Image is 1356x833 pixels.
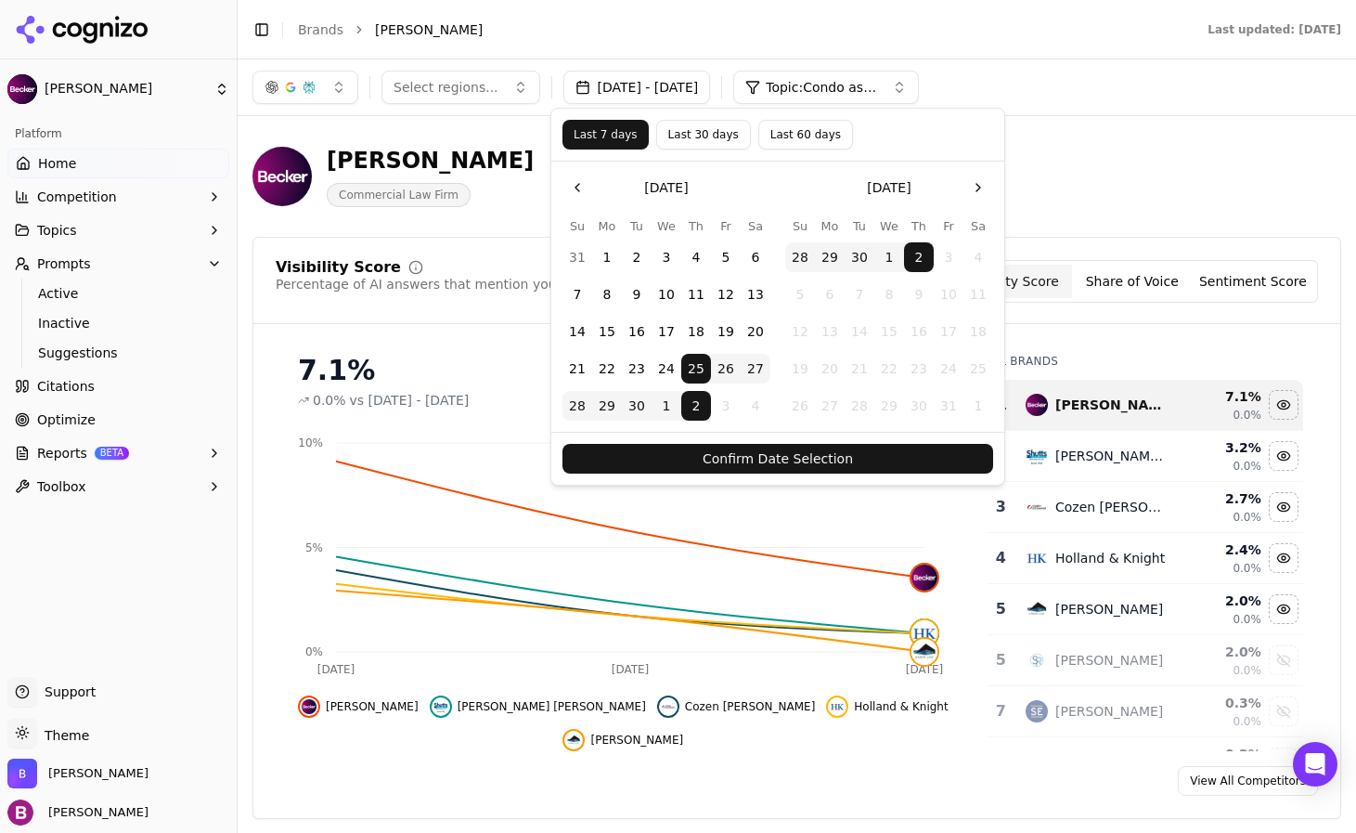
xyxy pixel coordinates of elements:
div: 3.2 % [1182,438,1261,457]
button: Last 30 days [656,120,751,150]
span: Commercial Law Firm [327,183,471,207]
button: Last 60 days [758,120,853,150]
button: Friday, September 26th, 2025, selected [711,354,741,384]
img: Becker [7,74,37,104]
table: September 2025 [562,217,770,421]
span: Theme [37,728,89,743]
span: Select regions... [394,78,498,97]
th: Monday [815,217,845,235]
tspan: 0% [305,645,323,658]
button: Hide haber data [1269,594,1298,624]
th: Tuesday [845,217,874,235]
button: Tuesday, September 23rd, 2025 [622,354,652,384]
span: Topics [37,221,77,240]
span: Support [37,683,96,701]
img: Becker [7,759,37,788]
div: 5 [995,598,1007,620]
button: Thursday, September 4th, 2025 [681,242,711,272]
span: Competition [37,188,117,206]
span: [PERSON_NAME] [326,699,419,714]
span: Active [38,284,200,303]
button: Wednesday, September 3rd, 2025 [652,242,681,272]
div: Percentage of AI answers that mention your brand [276,275,604,293]
img: saul ewing [1026,700,1048,722]
span: vs [DATE] - [DATE] [350,391,470,410]
button: Friday, September 5th, 2025 [711,242,741,272]
a: View All Competitors [1178,766,1318,796]
tr: 3cozen o'connorCozen [PERSON_NAME]2.7%0.0%Hide cozen o'connor data [988,482,1303,533]
button: Monday, September 22nd, 2025 [592,354,622,384]
button: Monday, September 29th, 2025, selected [592,391,622,421]
button: Sunday, September 28th, 2025, selected [785,242,815,272]
button: Sunday, September 7th, 2025 [562,280,592,309]
span: [PERSON_NAME] [45,81,207,98]
button: [DATE] - [DATE] [563,71,711,104]
button: Tuesday, September 2nd, 2025 [622,242,652,272]
button: Show gray robinson data [1269,748,1298,777]
img: shutts bowen [1026,445,1048,467]
button: Confirm Date Selection [562,444,993,474]
span: Optimize [37,410,96,429]
button: Visibility Score [951,265,1072,298]
button: Saturday, September 13th, 2025 [741,280,770,309]
img: siefried rivera [1026,649,1048,671]
button: Thursday, September 18th, 2025 [681,317,711,346]
span: 0.0% [1233,408,1261,423]
button: Monday, September 8th, 2025 [592,280,622,309]
span: Becker [48,765,149,782]
tr: 4holland & knightHolland & Knight2.4%0.0%Hide holland & knight data [988,533,1303,584]
tspan: 10% [298,436,323,449]
button: Topics [7,215,229,245]
button: Hide becker data [1269,390,1298,420]
img: cozen o'connor [1026,496,1048,518]
button: Sentiment Score [1193,265,1313,298]
a: Optimize [7,405,229,435]
button: Monday, September 29th, 2025, selected [815,242,845,272]
button: Sunday, September 21st, 2025 [562,354,592,384]
span: Reports [37,444,87,462]
button: Tuesday, September 30th, 2025, selected [622,391,652,421]
tr: 7saul ewing[PERSON_NAME]0.3%0.0%Show saul ewing data [988,686,1303,737]
img: haber [1026,598,1048,620]
button: Friday, September 12th, 2025 [711,280,741,309]
button: Last 7 days [562,120,649,150]
th: Friday [711,217,741,235]
button: Monday, September 1st, 2025 [592,242,622,272]
th: Thursday [904,217,934,235]
button: Hide shutts bowen data [430,696,646,718]
div: Open Intercom Messenger [1293,742,1337,787]
div: [PERSON_NAME] [PERSON_NAME] [1055,447,1167,465]
div: All Brands [986,354,1303,369]
span: [PERSON_NAME] [41,804,149,821]
div: Last updated: [DATE] [1207,22,1341,37]
span: Toolbox [37,477,86,496]
tspan: [DATE] [317,663,355,676]
a: Home [7,149,229,178]
button: Hide shutts bowen data [1269,441,1298,471]
div: 0.2 % [1182,745,1261,763]
span: Suggestions [38,344,200,362]
button: Thursday, September 11th, 2025 [681,280,711,309]
button: Open user button [7,800,149,826]
tspan: 5% [305,541,323,554]
button: Thursday, September 25th, 2025, selected [681,354,711,384]
img: haber [566,733,581,748]
nav: breadcrumb [298,20,1170,39]
button: Saturday, September 6th, 2025 [741,242,770,272]
div: 0.3 % [1182,694,1261,712]
th: Sunday [562,217,592,235]
span: 0.0% [1233,663,1261,678]
span: 0.0% [1233,510,1261,525]
button: Show saul ewing data [1269,696,1298,726]
span: [PERSON_NAME] [PERSON_NAME] [458,699,646,714]
div: 7 [995,700,1007,722]
button: Sunday, September 14th, 2025 [562,317,592,346]
a: Inactive [31,310,207,336]
tr: 1becker[PERSON_NAME]7.1%0.0%Hide becker data [988,380,1303,431]
div: 5 [995,649,1007,671]
img: holland & knight [830,699,845,714]
div: [PERSON_NAME] [327,146,534,176]
img: shutts bowen [433,699,448,714]
button: Show siefried rivera data [1269,645,1298,675]
span: 0.0% [313,391,346,410]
